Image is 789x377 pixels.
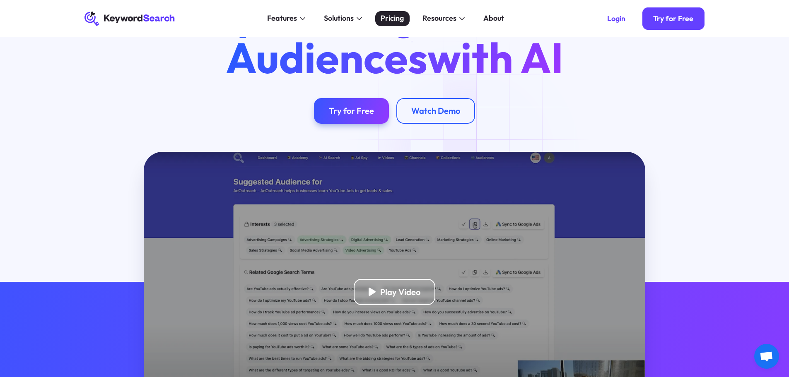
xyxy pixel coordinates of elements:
div: Pricing [381,13,404,24]
a: Pricing [375,11,410,26]
div: Try for Free [653,14,693,23]
div: Solutions [324,13,354,24]
div: Login [607,14,625,23]
a: Try for Free [642,7,705,30]
a: Try for Free [314,98,389,124]
a: Login [596,7,637,30]
div: Resources [422,13,456,24]
a: Chat öffnen [754,344,779,369]
div: Features [267,13,297,24]
span: with AI [427,31,563,84]
div: Try for Free [329,106,374,116]
a: About [478,11,510,26]
div: About [483,13,504,24]
div: Watch Demo [411,106,460,116]
div: Play Video [380,287,420,297]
